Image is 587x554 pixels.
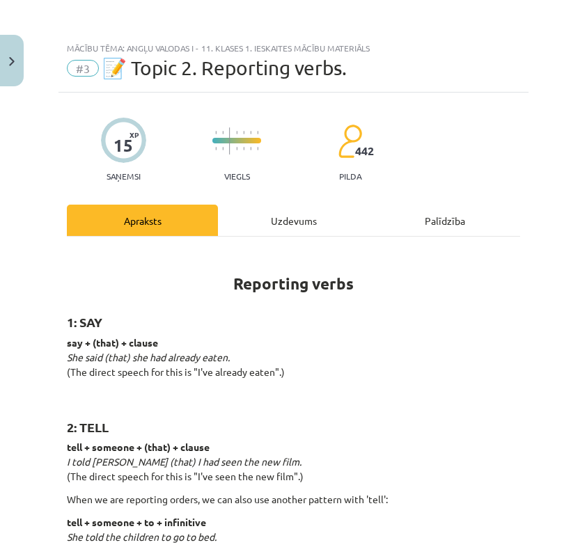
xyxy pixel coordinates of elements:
[67,43,520,53] div: Mācību tēma: Angļu valodas i - 11. klases 1. ieskaites mācību materiāls
[9,57,15,66] img: icon-close-lesson-0947bae3869378f0d4975bcd49f059093ad1ed9edebbc8119c70593378902aed.svg
[67,516,206,528] strong: tell + someone + to + infinitive
[67,455,302,468] em: I told [PERSON_NAME] (that) I had seen the new film.
[338,124,362,159] img: students-c634bb4e5e11cddfef0936a35e636f08e4e9abd3cc4e673bd6f9a4125e45ecb1.svg
[67,492,520,507] p: When we are reporting orders, we can also use another pattern with 'tell':
[114,136,133,155] div: 15
[243,131,244,134] img: icon-short-line-57e1e144782c952c97e751825c79c345078a6d821885a25fce030b3d8c18986b.svg
[67,335,520,394] p: (The direct speech for this is "I've already eaten".)
[257,147,258,150] img: icon-short-line-57e1e144782c952c97e751825c79c345078a6d821885a25fce030b3d8c18986b.svg
[257,131,258,134] img: icon-short-line-57e1e144782c952c97e751825c79c345078a6d821885a25fce030b3d8c18986b.svg
[67,419,109,435] strong: 2: TELL
[222,131,224,134] img: icon-short-line-57e1e144782c952c97e751825c79c345078a6d821885a25fce030b3d8c18986b.svg
[224,171,250,181] p: Viegls
[130,131,139,138] span: XP
[215,147,217,150] img: icon-short-line-57e1e144782c952c97e751825c79c345078a6d821885a25fce030b3d8c18986b.svg
[218,205,369,236] div: Uzdevums
[236,131,237,134] img: icon-short-line-57e1e144782c952c97e751825c79c345078a6d821885a25fce030b3d8c18986b.svg
[369,205,520,236] div: Palīdzība
[250,131,251,134] img: icon-short-line-57e1e144782c952c97e751825c79c345078a6d821885a25fce030b3d8c18986b.svg
[250,147,251,150] img: icon-short-line-57e1e144782c952c97e751825c79c345078a6d821885a25fce030b3d8c18986b.svg
[67,314,102,330] strong: 1: SAY
[67,205,218,236] div: Apraksts
[101,171,146,181] p: Saņemsi
[243,147,244,150] img: icon-short-line-57e1e144782c952c97e751825c79c345078a6d821885a25fce030b3d8c18986b.svg
[222,147,224,150] img: icon-short-line-57e1e144782c952c97e751825c79c345078a6d821885a25fce030b3d8c18986b.svg
[102,56,347,79] span: 📝 Topic 2. Reporting verbs.
[67,441,210,453] strong: tell + someone + (that) + clause
[67,530,217,543] em: She told the children to go to bed.
[67,336,158,349] strong: say + (that) + clause
[355,145,374,157] span: 442
[67,60,99,77] span: #3
[229,127,230,155] img: icon-long-line-d9ea69661e0d244f92f715978eff75569469978d946b2353a9bb055b3ed8787d.svg
[67,440,520,484] p: (The direct speech for this is "I've seen the new film".)
[236,147,237,150] img: icon-short-line-57e1e144782c952c97e751825c79c345078a6d821885a25fce030b3d8c18986b.svg
[215,131,217,134] img: icon-short-line-57e1e144782c952c97e751825c79c345078a6d821885a25fce030b3d8c18986b.svg
[233,274,354,294] strong: Reporting verbs
[67,351,230,363] em: She said (that) she had already eaten.
[339,171,361,181] p: pilda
